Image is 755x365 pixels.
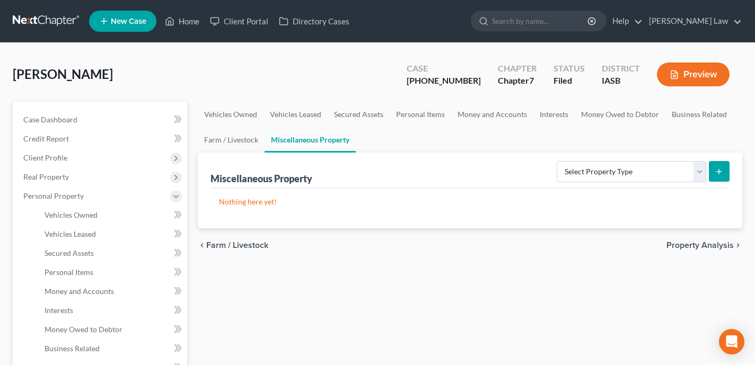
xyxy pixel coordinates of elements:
[36,244,187,263] a: Secured Assets
[15,110,187,129] a: Case Dashboard
[554,63,585,75] div: Status
[23,172,69,181] span: Real Property
[45,248,94,257] span: Secured Assets
[45,210,98,219] span: Vehicles Owned
[219,197,721,207] p: Nothing here yet!
[492,11,589,31] input: Search by name...
[36,206,187,225] a: Vehicles Owned
[666,241,742,250] button: Property Analysis chevron_right
[45,325,122,334] span: Money Owed to Debtor
[198,127,265,153] a: Farm / Livestock
[36,263,187,282] a: Personal Items
[45,268,93,277] span: Personal Items
[198,241,206,250] i: chevron_left
[198,241,268,250] button: chevron_left Farm / Livestock
[264,102,328,127] a: Vehicles Leased
[210,172,312,185] div: Miscellaneous Property
[45,306,73,315] span: Interests
[36,282,187,301] a: Money and Accounts
[602,63,640,75] div: District
[719,329,744,354] div: Open Intercom Messenger
[206,241,268,250] span: Farm / Livestock
[45,344,100,353] span: Business Related
[657,63,730,86] button: Preview
[390,102,451,127] a: Personal Items
[407,75,481,87] div: [PHONE_NUMBER]
[265,127,356,153] a: Miscellaneous Property
[45,287,114,296] span: Money and Accounts
[36,301,187,320] a: Interests
[498,75,537,87] div: Chapter
[665,102,733,127] a: Business Related
[666,241,734,250] span: Property Analysis
[533,102,575,127] a: Interests
[111,17,146,25] span: New Case
[407,63,481,75] div: Case
[734,241,742,250] i: chevron_right
[607,12,643,31] a: Help
[36,339,187,358] a: Business Related
[498,63,537,75] div: Chapter
[274,12,355,31] a: Directory Cases
[23,153,67,162] span: Client Profile
[575,102,665,127] a: Money Owed to Debtor
[451,102,533,127] a: Money and Accounts
[15,129,187,148] a: Credit Report
[205,12,274,31] a: Client Portal
[36,225,187,244] a: Vehicles Leased
[554,75,585,87] div: Filed
[36,320,187,339] a: Money Owed to Debtor
[13,66,113,82] span: [PERSON_NAME]
[45,229,96,238] span: Vehicles Leased
[602,75,640,87] div: IASB
[160,12,205,31] a: Home
[529,75,534,85] span: 7
[644,12,742,31] a: [PERSON_NAME] Law
[23,191,84,200] span: Personal Property
[328,102,390,127] a: Secured Assets
[198,102,264,127] a: Vehicles Owned
[23,115,77,124] span: Case Dashboard
[23,134,69,143] span: Credit Report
